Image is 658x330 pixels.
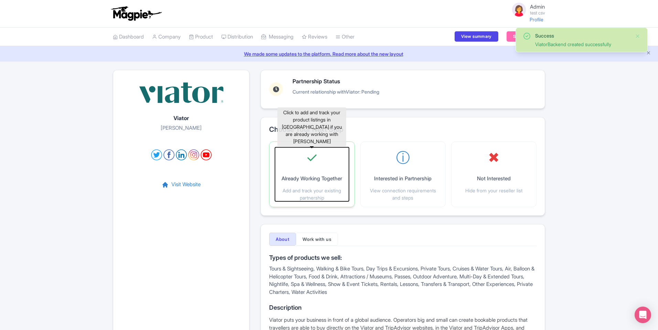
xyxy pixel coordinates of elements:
[162,181,201,189] a: Visit Website
[161,124,202,132] p: [PERSON_NAME]
[465,147,522,194] button: ✖ Not Interested Hide from your reseller list
[488,147,500,168] span: ✖
[173,115,189,121] h1: Viator
[646,50,651,57] button: Close announcement
[188,149,199,160] img: instagram-round-01-d873700d03cfe9216e9fb2676c2aa726.svg
[189,28,213,46] a: Product
[221,28,253,46] a: Distribution
[4,50,654,57] a: We made some updates to the platform. Read more about the new layout
[109,6,163,21] img: logo-ab69f6fb50320c5b225c76a69d11143b.png
[530,3,545,10] span: Admin
[336,28,354,46] a: Other
[366,187,440,201] p: View connection requirements and steps
[477,175,511,183] p: Not Interested
[507,31,545,42] a: Subscription
[151,149,162,160] img: twitter-round-01-cd1e625a8cae957d25deef6d92bf4839.svg
[269,265,537,296] p: Tours & Sightseeing, Walking & Bike Tours, Day Trips & Excursions, Private Tours, Cruises & Water...
[293,78,379,85] h3: Partnership Status
[535,41,629,48] div: ViatorBackend created successfully
[269,254,537,261] h3: Types of products we sell:
[293,88,379,95] p: Current relationship with : Pending
[455,31,498,42] a: View summary
[530,17,543,22] a: Profile
[535,32,629,39] div: Success
[113,28,144,46] a: Dashboard
[635,32,640,40] button: Close
[138,78,224,107] img: vbqrramwp3xkpi4ekcjz.svg
[261,28,294,46] a: Messaging
[275,147,349,201] button: ✓ Already Working Together Add and track your existing partnership
[507,1,545,18] a: Admin test csv
[511,1,527,18] img: avatar_key_member-9c1dde93af8b07d7383eb8b5fb890c87.png
[163,149,174,160] img: facebook-round-01-50ddc191f871d4ecdbe8252d2011563a.svg
[530,11,545,15] small: test csv
[277,107,346,146] div: Click to add and track your product listings in [GEOGRAPHIC_DATA] if you are already working with...
[346,89,359,95] span: Viator
[635,307,651,323] div: Open Intercom Messenger
[269,304,537,311] h3: Description
[465,187,522,194] p: Hide from your reseller list
[366,147,440,201] button: ⓘ Interested in Partnership View connection requirements and steps
[282,175,342,183] p: Already Working Together
[374,175,432,183] p: Interested in Partnership
[396,147,410,168] span: ⓘ
[201,149,212,160] img: youtube-round-01-0acef599b0341403c37127b094ecd7da.svg
[176,149,187,160] img: linkedin-round-01-4bc9326eb20f8e88ec4be7e8773b84b7.svg
[269,233,296,246] button: About
[302,28,327,46] a: Reviews
[296,233,338,246] button: Work with us
[306,147,318,168] span: ✓
[152,28,181,46] a: Company
[269,126,537,133] h2: Choose Your Next Step
[275,187,349,201] p: Add and track your existing partnership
